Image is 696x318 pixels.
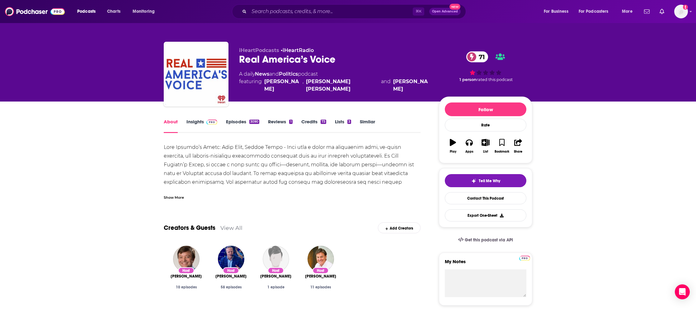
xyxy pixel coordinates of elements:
span: More [622,7,633,16]
button: List [477,135,494,157]
a: Stephen Kevin Bannon [306,78,379,93]
span: [PERSON_NAME] [305,274,336,279]
img: Podchaser Pro [519,256,530,261]
img: User Profile [674,5,688,18]
button: Export One-Sheet [445,209,526,221]
svg: Add a profile image [683,5,688,10]
a: Lists3 [335,119,351,133]
img: Grant Stinchfield [218,246,244,272]
a: Terrance Bates [260,274,291,279]
div: 1 [289,120,292,124]
span: [PERSON_NAME] [260,274,291,279]
a: Politics [279,71,298,77]
div: Play [450,150,456,154]
a: Real America’s Voice [165,43,227,105]
div: Lore Ipsumdo’s Ametc: Adip Elit, Seddoe Tempo - Inci utla e dolor ma aliquaenim admi, ve-quisn ex... [164,143,421,239]
span: 71 [473,51,488,62]
a: Jeff Crouere [171,274,202,279]
img: Jeff Crouere [173,246,200,272]
a: About [164,119,178,133]
img: Terrance Bates [263,246,289,272]
button: open menu [539,7,576,17]
div: 73 [321,120,326,124]
div: Open Intercom Messenger [675,284,690,299]
div: Share [514,150,522,154]
div: Host [268,267,284,274]
a: Creators & Guests [164,224,215,232]
button: open menu [618,7,640,17]
a: Charts [103,7,124,17]
span: Charts [107,7,120,16]
span: For Business [544,7,568,16]
a: Contact This Podcast [445,192,526,204]
div: 11 episodes [303,285,338,289]
div: Rate [445,119,526,131]
img: tell me why sparkle [471,178,476,183]
a: News [255,71,269,77]
img: Podchaser - Follow, Share and Rate Podcasts [5,6,65,17]
span: [PERSON_NAME] [171,274,202,279]
div: 58 episodes [214,285,248,289]
span: 1 person [459,77,477,82]
span: For Podcasters [579,7,609,16]
span: Open Advanced [432,10,458,13]
button: Apps [461,135,477,157]
a: Lance Wallnau [305,274,336,279]
div: 10 episodes [169,285,204,289]
button: Play [445,135,461,157]
a: Show notifications dropdown [642,6,652,17]
a: Reviews1 [268,119,292,133]
div: Host [178,267,194,274]
div: Host [223,267,239,274]
span: and [269,71,279,77]
button: Open AdvancedNew [429,8,461,15]
a: 71 [466,51,488,62]
img: Podchaser Pro [206,120,217,125]
button: Show profile menu [674,5,688,18]
button: tell me why sparkleTell Me Why [445,174,526,187]
button: Follow [445,102,526,116]
a: Grant Stinchfield [215,274,247,279]
input: Search podcasts, credits, & more... [249,7,413,17]
a: [PERSON_NAME] [264,78,300,93]
a: iHeartRadio [283,47,314,53]
label: My Notes [445,259,526,269]
div: Add Creators [378,222,421,233]
span: Podcasts [77,7,96,16]
div: Search podcasts, credits, & more... [238,4,472,19]
a: Credits73 [301,119,326,133]
a: Get this podcast via API [453,232,518,248]
span: Logged in as sashagoldin [674,5,688,18]
span: • [281,47,314,53]
span: iHeartPodcasts [239,47,279,53]
span: ⌘ K [413,7,424,16]
div: 71 1 personrated this podcast [439,47,532,86]
a: Pro website [519,255,530,261]
button: open menu [73,7,104,17]
img: Lance Wallnau [308,246,334,272]
div: 3090 [249,120,259,124]
span: [PERSON_NAME] [215,274,247,279]
span: featuring [239,78,429,93]
a: Episodes3090 [226,119,259,133]
div: A daily podcast [239,70,429,93]
div: Host [313,267,329,274]
a: Show notifications dropdown [657,6,667,17]
button: open menu [575,7,618,17]
a: Similar [360,119,375,133]
a: [PERSON_NAME] [393,78,429,93]
div: Apps [465,150,473,154]
button: Bookmark [494,135,510,157]
span: and [381,78,391,93]
span: Get this podcast via API [465,237,513,243]
span: New [449,4,461,10]
div: List [483,150,488,154]
a: InsightsPodchaser Pro [186,119,217,133]
div: 1 episode [258,285,293,289]
div: Bookmark [495,150,509,154]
